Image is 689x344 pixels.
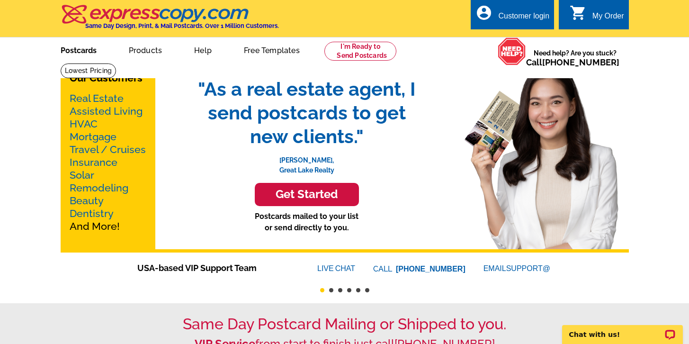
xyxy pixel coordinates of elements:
[188,77,425,148] span: "As a real estate agent, I send postcards to get new clients."
[61,11,279,29] a: Same Day Design, Print, & Mail Postcards. Over 1 Million Customers.
[70,144,146,155] a: Travel / Cruises
[338,288,342,292] button: 3 of 6
[526,57,619,67] span: Call
[320,288,324,292] button: 1 of 6
[45,38,112,61] a: Postcards
[475,10,549,22] a: account_circle Customer login
[396,265,465,273] a: [PHONE_NUMBER]
[542,57,619,67] a: [PHONE_NUMBER]
[267,188,347,201] h3: Get Started
[526,48,624,67] span: Need help? Are you stuck?
[592,12,624,25] div: My Order
[498,12,549,25] div: Customer login
[179,38,227,61] a: Help
[70,92,146,233] p: And More!
[61,315,629,333] h1: Same Day Postcard Mailing or Shipped to you.
[114,38,178,61] a: Products
[188,148,425,175] p: [PERSON_NAME], Great Lake Realty
[229,38,315,61] a: Free Templates
[506,263,552,274] font: SUPPORT@
[70,169,94,181] a: Solar
[85,22,279,29] h4: Same Day Design, Print, & Mail Postcards. Over 1 Million Customers.
[70,208,114,219] a: Dentistry
[70,195,104,207] a: Beauty
[373,263,394,275] font: CALL
[188,211,425,234] p: Postcards mailed to your list or send directly to you.
[365,288,369,292] button: 6 of 6
[70,182,128,194] a: Remodeling
[570,4,587,21] i: shopping_cart
[356,288,360,292] button: 5 of 6
[329,288,333,292] button: 2 of 6
[317,263,335,274] font: LIVE
[70,92,124,104] a: Real Estate
[556,314,689,344] iframe: LiveChat chat widget
[70,156,117,168] a: Insurance
[70,131,116,143] a: Mortgage
[475,4,492,21] i: account_circle
[347,288,351,292] button: 4 of 6
[498,37,526,65] img: help
[188,183,425,206] a: Get Started
[317,264,355,272] a: LIVECHAT
[137,262,289,274] span: USA-based VIP Support Team
[70,118,98,130] a: HVAC
[70,105,143,117] a: Assisted Living
[483,264,552,272] a: EMAILSUPPORT@
[570,10,624,22] a: shopping_cart My Order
